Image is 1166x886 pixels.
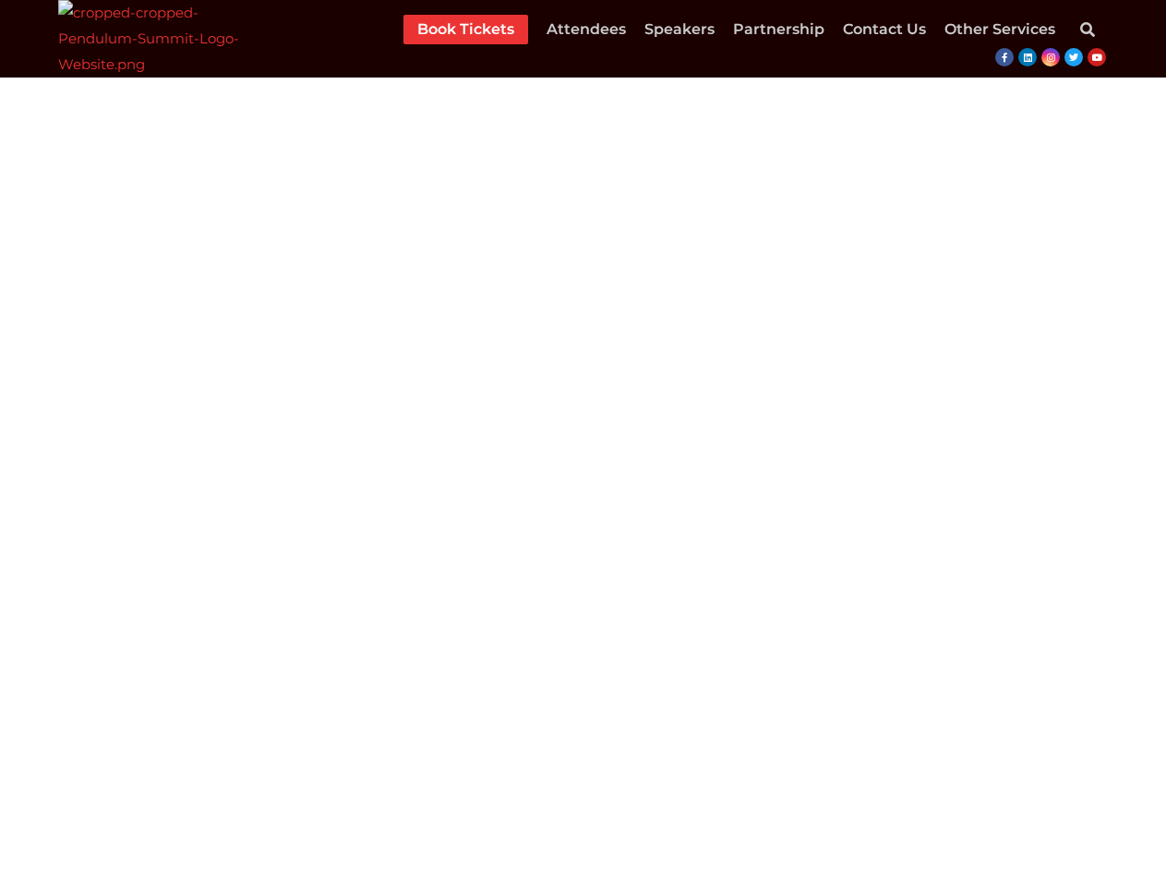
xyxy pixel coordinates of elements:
[417,15,514,44] a: Book Tickets
[644,15,715,44] a: Speakers
[547,15,626,44] a: Attendees
[733,15,824,44] a: Partnership
[1069,11,1106,48] div: Search
[944,15,1055,44] a: Other Services
[843,15,926,44] a: Contact Us
[403,15,1055,44] nav: Menu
